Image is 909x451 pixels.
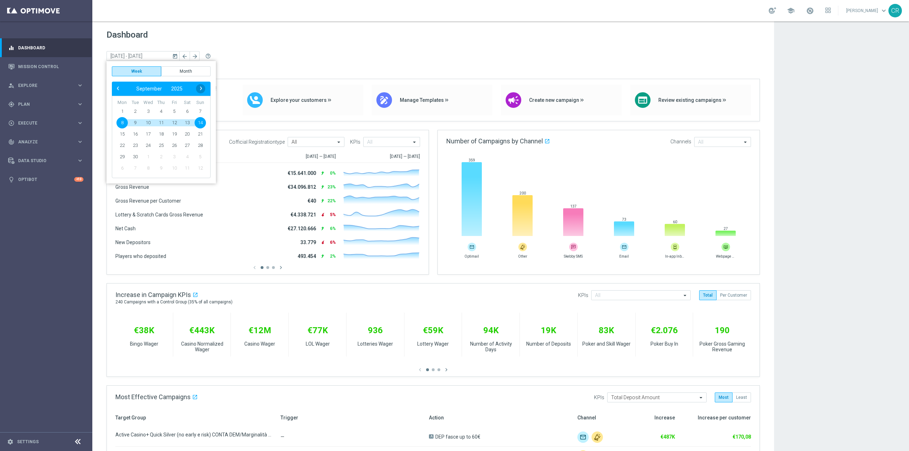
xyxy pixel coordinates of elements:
[8,120,77,126] div: Execute
[161,66,211,76] button: Month
[18,57,83,76] a: Mission Control
[18,140,77,144] span: Analyze
[156,128,167,140] span: 18
[8,170,83,189] div: Optibot
[18,121,77,125] span: Execute
[8,120,84,126] button: play_circle_outline Execute keyboard_arrow_right
[116,106,128,117] span: 1
[142,117,154,128] span: 10
[888,4,902,17] div: CR
[77,120,83,126] i: keyboard_arrow_right
[142,140,154,151] span: 24
[8,82,15,89] i: person_search
[8,64,84,70] button: Mission Control
[142,106,154,117] span: 3
[130,128,141,140] span: 16
[156,151,167,163] span: 2
[8,82,77,89] div: Explore
[8,177,84,182] button: lightbulb Optibot +10
[8,139,15,145] i: track_changes
[195,151,206,163] span: 5
[169,163,180,174] span: 10
[114,84,123,93] button: ‹
[8,45,84,51] button: equalizer Dashboard
[18,83,77,88] span: Explore
[116,100,129,106] th: weekday
[169,106,180,117] span: 5
[8,120,15,126] i: play_circle_outline
[171,86,183,92] span: 2025
[196,84,205,93] button: ›
[8,38,83,57] div: Dashboard
[156,140,167,151] span: 25
[181,163,193,174] span: 11
[194,100,207,106] th: weekday
[156,117,167,128] span: 11
[181,100,194,106] th: weekday
[130,117,141,128] span: 9
[196,84,206,93] span: ›
[116,117,128,128] span: 8
[8,158,84,164] button: Data Studio keyboard_arrow_right
[195,106,206,117] span: 7
[155,100,168,106] th: weekday
[130,163,141,174] span: 7
[195,128,206,140] span: 21
[77,82,83,89] i: keyboard_arrow_right
[8,158,77,164] div: Data Studio
[181,117,193,128] span: 13
[77,157,83,164] i: keyboard_arrow_right
[8,57,83,76] div: Mission Control
[132,84,167,93] button: September
[156,163,167,174] span: 9
[129,100,142,106] th: weekday
[195,117,206,128] span: 14
[74,177,83,182] div: +10
[18,170,74,189] a: Optibot
[181,128,193,140] span: 20
[181,140,193,151] span: 27
[8,139,84,145] button: track_changes Analyze keyboard_arrow_right
[77,101,83,108] i: keyboard_arrow_right
[112,66,161,76] button: Week
[8,83,84,88] button: person_search Explore keyboard_arrow_right
[8,101,77,108] div: Plan
[136,86,162,92] span: September
[156,106,167,117] span: 4
[845,5,888,16] a: [PERSON_NAME]keyboard_arrow_down
[195,163,206,174] span: 12
[114,84,205,93] bs-datepicker-navigation-view: ​ ​ ​
[8,45,15,51] i: equalizer
[130,151,141,163] span: 30
[8,176,15,183] i: lightbulb
[18,159,77,163] span: Data Studio
[787,7,795,15] span: school
[113,84,123,93] span: ‹
[8,101,15,108] i: gps_fixed
[8,139,77,145] div: Analyze
[17,440,39,444] a: Settings
[107,61,216,183] bs-daterangepicker-container: calendar
[169,117,180,128] span: 12
[195,140,206,151] span: 28
[168,100,181,106] th: weekday
[8,101,84,107] button: gps_fixed Plan keyboard_arrow_right
[18,102,77,106] span: Plan
[181,151,193,163] span: 4
[142,151,154,163] span: 1
[169,140,180,151] span: 26
[142,128,154,140] span: 17
[130,140,141,151] span: 23
[18,38,83,57] a: Dashboard
[116,140,128,151] span: 22
[142,100,155,106] th: weekday
[167,84,187,93] button: 2025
